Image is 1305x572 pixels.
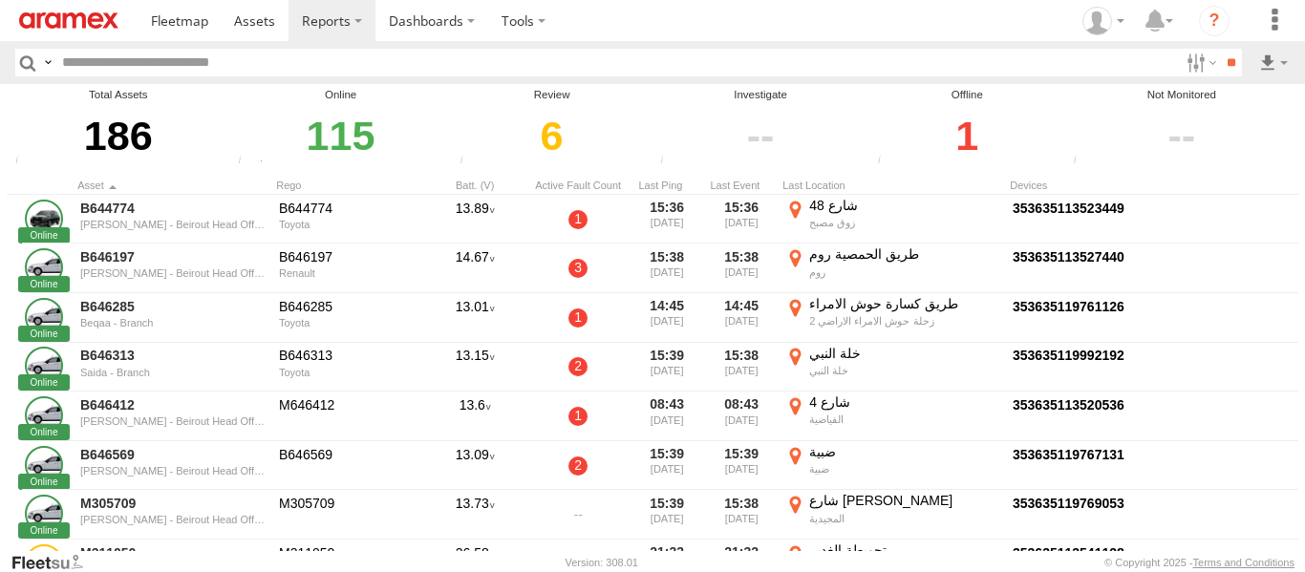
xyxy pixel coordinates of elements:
[633,295,700,341] div: 14:45 [DATE]
[809,295,999,312] div: طريق كسارة حوش الامراء
[1179,49,1220,76] label: Search Filter Options
[708,345,775,391] div: 15:38 [DATE]
[10,87,227,103] div: Total Assets
[1013,201,1124,216] a: Click to View Device Details
[568,357,588,376] a: 2
[568,456,588,476] a: 2
[654,87,866,103] div: Investigate
[654,155,683,169] div: Assets that have not communicated with the server in the last 24hrs
[782,197,1002,243] label: Click to View Event Location
[1199,6,1230,36] i: ?
[279,396,417,413] div: M646412
[40,49,55,76] label: Search Query
[80,219,266,230] div: [PERSON_NAME] - Beirout Head Office
[427,443,523,489] div: 13.09
[77,179,268,192] div: Click to Sort
[633,345,700,391] div: 15:39 [DATE]
[782,492,1002,538] label: Click to View Event Location
[1193,557,1294,568] a: Terms and Conditions
[1013,545,1124,561] a: Click to View Device Details
[1013,397,1124,413] a: Click to View Device Details
[708,245,775,291] div: 15:38 [DATE]
[80,317,266,328] div: Beqaa - Branch
[708,443,775,489] div: 15:39 [DATE]
[80,267,266,279] div: [PERSON_NAME] - Beirout Head Office
[80,495,266,512] a: M305709
[1068,155,1097,169] div: The health of these assets types is not monitored.
[427,197,523,243] div: 13.89
[566,557,638,568] div: Version: 308.01
[25,347,63,385] a: Click to View Asset Details
[633,393,700,439] div: 08:43 [DATE]
[279,317,417,328] div: Toyota
[25,298,63,336] a: Click to View Asset Details
[568,407,588,426] a: 1
[279,200,417,217] div: B644774
[427,295,523,341] div: 13.01
[708,197,775,243] div: 15:36 [DATE]
[809,364,999,377] div: خلة النبي
[872,103,1062,169] div: Click to filter by Offline
[633,245,700,291] div: 15:38 [DATE]
[809,265,999,279] div: روم
[809,492,999,509] div: شارع [PERSON_NAME]
[782,443,1002,489] label: Click to View Event Location
[279,347,417,364] div: B646313
[708,492,775,538] div: 15:38 [DATE]
[568,308,588,328] a: 1
[427,245,523,291] div: 14.67
[279,446,417,463] div: B646569
[455,155,483,169] div: Assets that have not communicated at least once with the server in the last 6hrs
[708,295,775,341] div: 14:45 [DATE]
[80,514,266,525] div: [PERSON_NAME] - Beirout Head Office
[872,87,1062,103] div: Offline
[809,245,999,263] div: طريق الحمصية روم
[19,12,118,29] img: aramex-logo.svg
[1257,49,1290,76] label: Export results as...
[25,248,63,286] a: Click to View Asset Details
[10,155,38,169] div: Total number of Enabled and Paused Assets
[80,396,266,413] a: B646412
[232,155,261,169] div: Number of assets that have communicated at least once in the last 6hrs
[1013,249,1124,265] a: Click to View Device Details
[1013,496,1124,511] a: Click to View Device Details
[80,347,266,364] a: B646313
[427,345,523,391] div: 13.15
[11,553,98,572] a: Visit our Website
[232,87,449,103] div: Online
[809,413,999,426] div: الفياضية
[1010,179,1201,192] div: Devices
[10,103,227,169] div: 186
[809,541,999,559] div: تحويطة الغدير
[782,393,1002,439] label: Click to View Event Location
[568,210,588,229] a: 1
[872,155,901,169] div: Assets that have not communicated at least once with the server in the last 48hrs
[232,103,449,169] div: Click to filter by Online
[25,396,63,434] a: Click to View Asset Details
[1013,348,1124,363] a: Click to View Device Details
[708,393,775,439] div: 08:43 [DATE]
[530,179,626,192] div: Active Fault Count
[455,87,650,103] div: Review
[25,495,63,533] a: Click to View Asset Details
[633,443,700,489] div: 15:39 [DATE]
[455,103,650,169] div: Click to filter by Review
[279,267,417,279] div: Renault
[80,415,266,427] div: [PERSON_NAME] - Beirout Head Office
[279,248,417,265] div: B646197
[809,393,999,411] div: شارع 4
[809,443,999,460] div: ضبية
[80,465,266,477] div: [PERSON_NAME] - Beirout Head Office
[80,544,266,561] a: M311050
[1013,447,1124,462] a: Click to View Device Details
[279,544,417,561] div: M311050
[1076,7,1131,35] div: Mazen Siblini
[782,179,1002,192] div: Last Location
[279,367,417,378] div: Toyota
[782,245,1002,291] label: Click to View Event Location
[80,248,266,265] a: B646197
[809,462,999,476] div: ضبية
[279,495,417,512] div: M305709
[809,345,999,362] div: خلة النبي
[279,219,417,230] div: Toyota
